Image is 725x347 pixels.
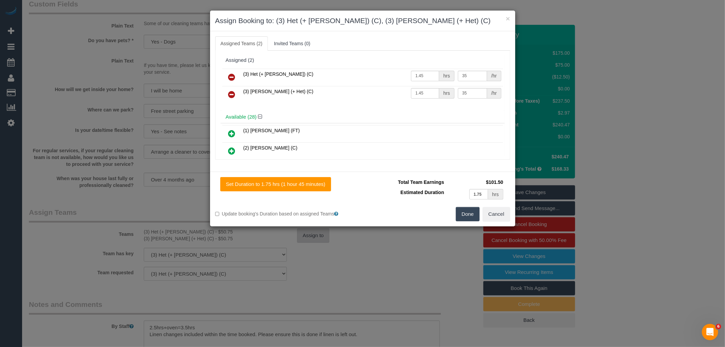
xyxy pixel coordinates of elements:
span: (1) [PERSON_NAME] (FT) [243,128,300,133]
span: (3) [PERSON_NAME] (+ Het) (C) [243,89,314,94]
button: Set Duration to 1.75 hrs (1 hour 45 minutes) [220,177,331,191]
iframe: Intercom live chat [702,324,718,340]
button: × [506,15,510,22]
label: Update booking's Duration based on assigned Teams [215,210,358,217]
div: Assigned (2) [226,57,500,63]
div: /hr [487,71,501,81]
h4: Available (28) [226,114,500,120]
a: Assigned Teams (2) [215,36,268,51]
div: hrs [488,189,503,199]
div: hrs [439,71,454,81]
div: hrs [439,88,454,99]
button: Done [456,207,480,221]
a: Invited Teams (0) [269,36,316,51]
h3: Assign Booking to: (3) Het (+ [PERSON_NAME]) (C), (3) [PERSON_NAME] (+ Het) (C) [215,16,510,26]
td: Total Team Earnings [368,177,446,187]
span: Estimated Duration [400,190,444,195]
div: /hr [487,88,501,99]
input: Update booking's Duration based on assigned Teams [215,212,220,216]
span: (2) [PERSON_NAME] (C) [243,145,297,151]
span: 6 [716,324,721,329]
button: Cancel [483,207,510,221]
td: $101.50 [446,177,505,187]
span: (3) Het (+ [PERSON_NAME]) (C) [243,71,314,77]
